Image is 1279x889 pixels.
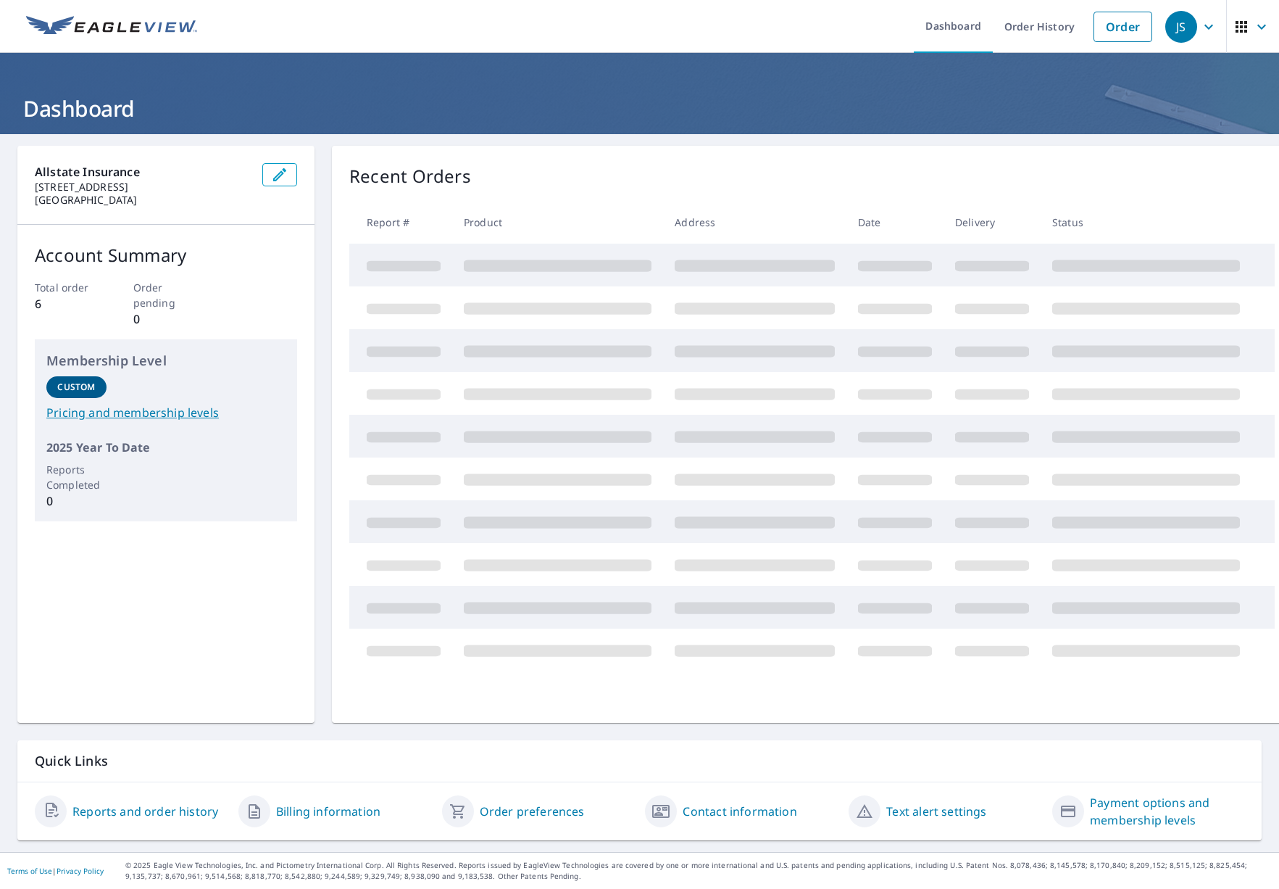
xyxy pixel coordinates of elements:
[46,351,286,371] p: Membership Level
[46,404,286,421] a: Pricing and membership levels
[133,310,199,328] p: 0
[125,860,1272,882] p: © 2025 Eagle View Technologies, Inc. and Pictometry International Corp. All Rights Reserved. Repo...
[133,280,199,310] p: Order pending
[26,16,197,38] img: EV Logo
[46,492,107,510] p: 0
[276,803,380,820] a: Billing information
[480,803,585,820] a: Order preferences
[349,163,471,189] p: Recent Orders
[886,803,986,820] a: Text alert settings
[35,181,251,194] p: [STREET_ADDRESS]
[943,201,1041,244] th: Delivery
[452,201,663,244] th: Product
[1041,201,1251,244] th: Status
[46,462,107,492] p: Reports Completed
[57,866,104,876] a: Privacy Policy
[7,866,52,876] a: Terms of Use
[7,867,104,875] p: |
[35,163,251,181] p: Allstate Insurance
[17,94,1262,123] h1: Dashboard
[46,439,286,456] p: 2025 Year To Date
[1165,11,1197,43] div: JS
[1093,12,1152,42] a: Order
[35,295,101,313] p: 6
[35,280,101,295] p: Total order
[1090,794,1244,829] a: Payment options and membership levels
[683,803,796,820] a: Contact information
[35,194,251,207] p: [GEOGRAPHIC_DATA]
[349,201,452,244] th: Report #
[35,752,1244,770] p: Quick Links
[846,201,943,244] th: Date
[57,381,95,394] p: Custom
[72,803,218,820] a: Reports and order history
[35,242,297,268] p: Account Summary
[663,201,846,244] th: Address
